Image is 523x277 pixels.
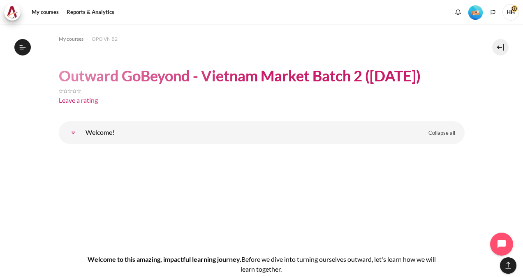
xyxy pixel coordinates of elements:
[59,34,83,44] a: My courses
[428,129,455,137] span: Collapse all
[500,257,516,274] button: [[backtotopbutton]]
[59,66,421,85] h1: Outward GoBeyond - Vietnam Market Batch 2 ([DATE])
[59,96,98,104] a: Leave a rating
[468,5,483,20] img: Level #2
[241,255,245,263] span: B
[92,35,118,43] span: OPO VN B2
[452,6,464,18] div: Show notification window with no new notifications
[64,4,117,21] a: Reports & Analytics
[7,6,18,18] img: Architeck
[29,4,62,21] a: My courses
[92,34,118,44] a: OPO VN B2
[502,4,519,21] a: User menu
[4,4,25,21] a: Architeck Architeck
[502,4,519,21] span: HH
[422,126,461,140] a: Collapse all
[487,6,499,18] button: Languages
[241,255,436,273] span: efore we dive into turning ourselves outward, let's learn how we will learn together.
[465,5,486,20] a: Level #2
[59,32,465,46] nav: Navigation bar
[65,125,81,141] a: Welcome!
[85,254,438,274] h4: Welcome to this amazing, impactful learning journey.
[59,35,83,43] span: My courses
